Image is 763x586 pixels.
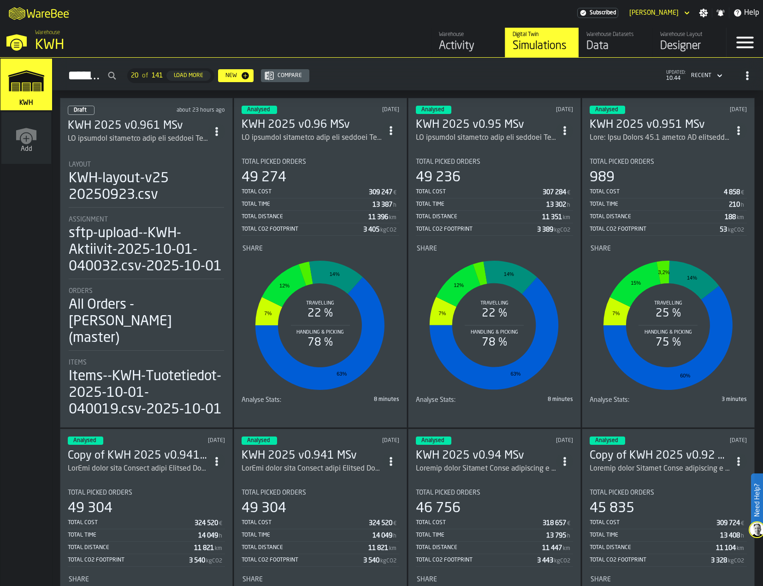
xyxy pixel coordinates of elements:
div: Title [416,396,493,404]
h2: button-Simulations [53,58,763,90]
div: stat-Total Picked Orders [68,489,225,567]
div: ButtonLoadMore-Load More-Prev-First-Last [124,68,218,83]
span: updated: [666,70,686,75]
h3: Copy of KWH 2025 v0.92 MSv [590,448,730,463]
div: Total Time [416,201,546,208]
div: Warehouse Layout [660,31,719,38]
div: Stat Value [369,520,392,527]
div: Updated: 23.9.2025 klo 15.57.41 Created: 23.9.2025 klo 15.45.43 [513,437,573,444]
h3: Copy of KWH 2025 v0.941 MSv [68,448,208,463]
h3: KWH 2025 v0.951 MSv [590,118,730,132]
div: Total CO2 Footprint [242,226,363,233]
div: Compare [274,72,306,79]
div: ItemListCard-DashboardItemContainer [582,98,755,428]
div: Title [591,576,746,583]
div: Total Time [68,532,198,538]
div: Stat Value [369,189,392,196]
div: Stat Value [543,189,566,196]
div: Stat Value [546,532,566,539]
div: ItemListCard-DashboardItemContainer [234,98,407,428]
div: Title [69,161,224,168]
div: LorEmi dolor sita Consect adipi Elitsed Doeiu temporinci u 6 Labor Etdolorema ali Enim Adm veniam... [242,463,382,474]
div: Stat Value [711,557,727,564]
div: stat-Share [417,245,572,395]
div: Title [242,396,319,404]
div: Title [243,245,398,252]
section: card-SimulationDashboardCard-analyzed [590,151,747,407]
div: Stat Value [198,532,218,539]
div: Total CO2 Footprint [416,226,537,233]
span: Total Picked Orders [416,158,480,166]
span: Subscribed [590,10,616,16]
div: Title [417,576,572,583]
div: Stat Value [194,544,214,552]
div: Title [590,396,667,404]
label: button-toggle-Notifications [712,8,729,18]
span: kgCO2 [380,227,396,233]
div: Title [417,245,572,252]
h3: KWH 2025 v0.961 MSv [68,119,208,133]
label: button-toggle-Settings [695,8,712,18]
div: stat-Total Picked Orders [590,489,747,567]
span: km [215,545,222,552]
h3: KWH 2025 v0.95 MSv [416,118,556,132]
div: status-3 2 [416,437,451,445]
label: Need Help? [752,474,762,526]
div: ItemListCard-DashboardItemContainer [60,98,233,428]
div: Warehouse Datasets [586,31,645,38]
div: Title [68,489,225,496]
div: Total CO2 Footprint [590,557,711,563]
div: Updated: 23.9.2025 klo 17.11.01 Created: 23.9.2025 klo 17.05.15 [339,437,399,444]
div: status-3 2 [242,437,277,445]
span: Analyse Stats: [416,396,455,404]
div: stat-Analyse Stats: [590,396,747,407]
span: kgCO2 [554,558,570,564]
div: Title [242,158,399,166]
div: Total CO2 Footprint [590,226,720,233]
div: stat-Total Picked Orders [590,158,747,236]
span: € [567,520,570,527]
div: Load More [170,72,207,79]
div: status-3 2 [590,437,625,445]
div: Stat Value [542,214,562,221]
span: 10.44 [666,75,686,82]
div: 45 835 [590,500,634,517]
section: card-SimulationDashboardCard-analyzed [242,151,399,407]
span: Share [417,245,437,252]
h3: KWH 2025 v0.96 MSv [242,118,382,132]
span: Share [591,245,611,252]
div: Stat Value [537,557,553,564]
div: KG products separated with own process LayOut minor fixe Updated gates Updated Agent suoritteet x... [416,132,556,144]
div: Total Cost [68,520,195,526]
div: Stat Value [720,226,727,233]
div: Title [243,576,398,583]
span: kgCO2 [380,558,396,564]
div: Title [69,216,224,223]
span: € [393,190,396,196]
span: Share [591,576,611,583]
span: kgCO2 [206,558,222,564]
span: Analysed [595,107,618,113]
div: Updated: 24.9.2025 klo 17.00.20 Created: 24.9.2025 klo 16.54.53 [513,107,573,113]
div: Updated: 24.9.2025 klo 16.59.51 Created: 24.9.2025 klo 9.14.48 [687,107,747,113]
div: Loremip dolor Sitamet Conse adipiscing e 0 Seddo Eiusmodtem inc Utla Etd magnaa enima Minimv 39.3... [590,463,730,474]
div: Title [590,489,747,496]
h3: KWH 2025 v0.94 MSv [416,448,556,463]
span: Total Picked Orders [242,489,306,496]
div: Updated: 1.10.2025 klo 11.58.45 Created: 1.10.2025 klo 11.58.13 [161,107,225,114]
div: Stat Value [725,214,736,221]
div: Total Cost [242,189,368,195]
div: Note: Only Monday 23.9 orders KG products separated as with own process LayOut minor fixe Updated... [590,132,730,144]
span: h [567,533,570,539]
label: button-toggle-Menu [727,28,763,57]
span: Draft [74,108,87,113]
span: h [393,202,396,209]
div: Stat Value [716,544,736,552]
